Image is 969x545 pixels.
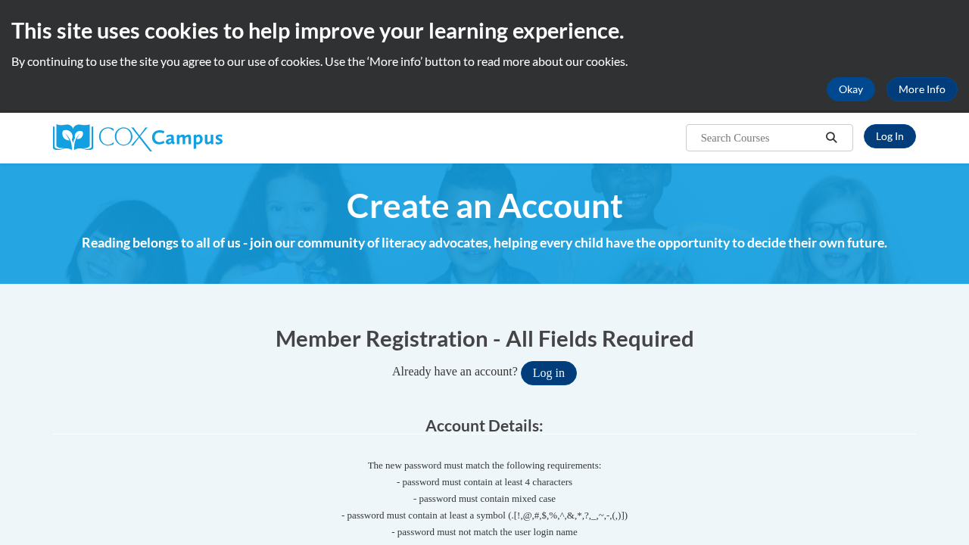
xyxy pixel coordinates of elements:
h4: Reading belongs to all of us - join our community of literacy advocates, helping every child have... [53,233,916,253]
button: Search [821,129,843,147]
h2: This site uses cookies to help improve your learning experience. [11,15,958,45]
span: Create an Account [347,185,623,226]
input: Search Courses [699,129,821,147]
h1: Member Registration - All Fields Required [53,322,916,353]
button: Okay [827,77,875,101]
a: Log In [864,124,916,148]
span: - password must contain at least 4 characters - password must contain mixed case - password must ... [53,474,916,540]
span: Account Details: [425,416,544,434]
img: Cox Campus [53,124,223,151]
span: The new password must match the following requirements: [368,459,602,471]
i:  [825,132,839,144]
button: Log in [521,361,577,385]
p: By continuing to use the site you agree to our use of cookies. Use the ‘More info’ button to read... [11,53,958,70]
a: More Info [886,77,958,101]
span: Already have an account? [392,365,518,378]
